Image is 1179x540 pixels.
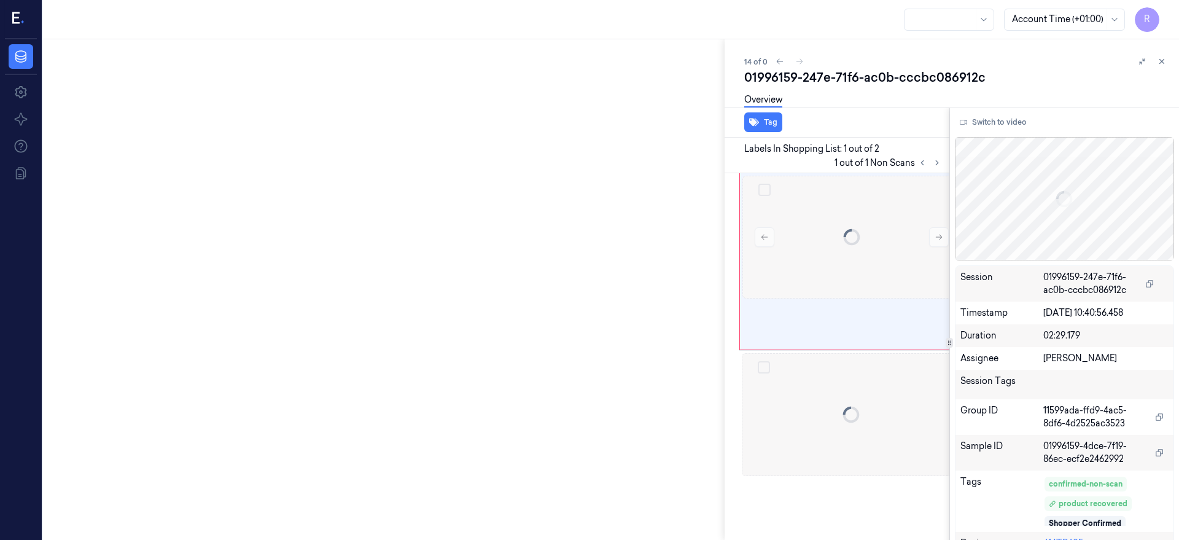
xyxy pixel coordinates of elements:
[744,112,782,132] button: Tag
[960,352,1044,365] div: Assignee
[744,143,879,155] span: Labels In Shopping List: 1 out of 2
[835,155,944,170] span: 1 out of 1 Non Scans
[1049,518,1121,529] div: Shopper Confirmed
[1043,271,1138,297] span: 01996159-247e-71f6-ac0b-cccbc086912c
[1043,352,1169,365] div: [PERSON_NAME]
[1049,479,1123,490] div: confirmed-non-scan
[744,93,782,108] a: Overview
[744,57,768,67] span: 14 of 0
[1043,329,1169,342] div: 02:29.179
[1043,404,1148,430] span: 11599ada-ffd9-4ac5-8df6-4d2525ac3523
[1043,307,1169,319] div: [DATE] 10:40:56.458
[1049,498,1127,509] div: product recovered
[960,404,1044,430] div: Group ID
[960,271,1044,297] div: Session
[960,375,1044,394] div: Session Tags
[960,307,1044,319] div: Timestamp
[758,184,771,196] button: Select row
[1135,7,1159,32] button: R
[960,329,1044,342] div: Duration
[758,361,770,374] button: Select row
[1043,440,1148,466] span: 01996159-4dce-7f19-86ec-ecf2e2462992
[744,69,1169,86] div: 01996159-247e-71f6-ac0b-cccbc086912c
[960,475,1044,527] div: Tags
[955,112,1032,132] button: Switch to video
[960,440,1044,466] div: Sample ID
